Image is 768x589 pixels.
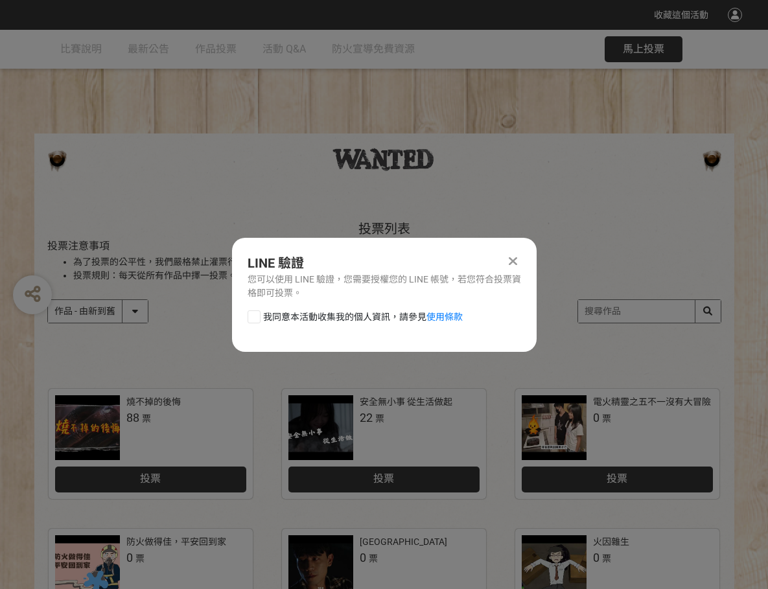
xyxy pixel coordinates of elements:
[605,36,682,62] button: 馬上投票
[262,43,306,55] span: 活動 Q&A
[593,411,599,424] span: 0
[369,553,378,564] span: 票
[360,395,452,409] div: 安全無小事 從生活做起
[332,30,415,69] a: 防火宣導免費資源
[140,472,161,485] span: 投票
[73,255,721,269] li: 為了投票的公平性，我們嚴格禁止灌票行為，所有投票者皆需經過 LINE 登入認證。
[142,413,151,424] span: 票
[602,413,611,424] span: 票
[47,240,110,252] span: 投票注意事項
[654,10,708,20] span: 收藏這個活動
[248,273,521,300] div: 您可以使用 LINE 驗證，您需要授權您的 LINE 帳號，若您符合投票資格即可投票。
[263,310,463,324] span: 我同意本活動收集我的個人資訊，請參見
[593,535,629,549] div: 火因雜生
[282,389,486,499] a: 安全無小事 從生活做起22票投票
[593,551,599,564] span: 0
[49,389,253,499] a: 燒不掉的後悔88票投票
[623,43,664,55] span: 馬上投票
[195,43,237,55] span: 作品投票
[126,551,133,564] span: 0
[73,269,721,283] li: 投票規則：每天從所有作品中擇一投票。
[607,472,627,485] span: 投票
[360,411,373,424] span: 22
[126,411,139,424] span: 88
[332,43,415,55] span: 防火宣導免費資源
[360,551,366,564] span: 0
[47,221,721,237] h1: 投票列表
[593,395,711,409] div: 電火精靈之五不一沒有大冒險
[195,30,237,69] a: 作品投票
[60,43,102,55] span: 比賽說明
[360,535,447,549] div: [GEOGRAPHIC_DATA]
[426,312,463,322] a: 使用條款
[128,30,169,69] a: 最新公告
[373,472,394,485] span: 投票
[135,553,145,564] span: 票
[248,253,521,273] div: LINE 驗證
[128,43,169,55] span: 最新公告
[375,413,384,424] span: 票
[60,30,102,69] a: 比賽說明
[126,395,181,409] div: 燒不掉的後悔
[578,300,721,323] input: 搜尋作品
[515,389,719,499] a: 電火精靈之五不一沒有大冒險0票投票
[602,553,611,564] span: 票
[126,535,226,549] div: 防火做得佳，平安回到家
[262,30,306,69] a: 活動 Q&A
